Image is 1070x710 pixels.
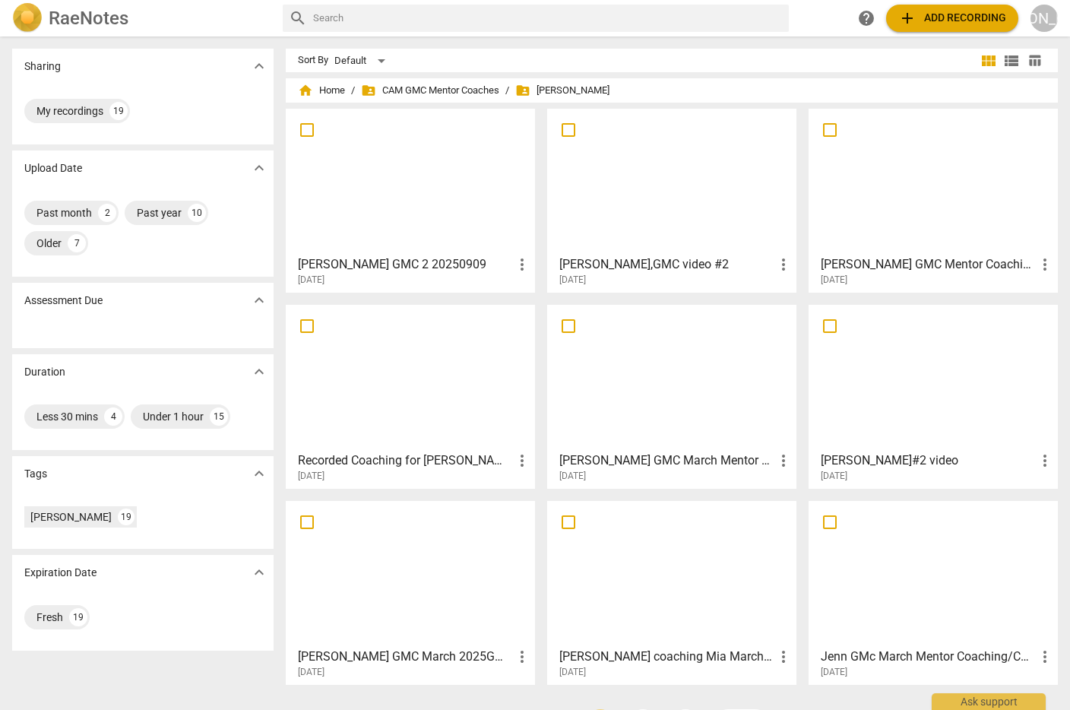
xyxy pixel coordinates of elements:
[515,83,609,98] span: [PERSON_NAME]
[12,3,271,33] a: LogoRaeNotes
[24,160,82,176] p: Upload Date
[36,236,62,251] div: Older
[513,648,531,666] span: more_vert
[774,255,793,274] span: more_vert
[298,55,328,66] div: Sort By
[291,310,530,482] a: Recorded Coaching for [PERSON_NAME] Class-20250306_143319-Meeting Recording[DATE]
[109,102,128,120] div: 19
[1027,53,1042,68] span: table_chart
[248,55,271,78] button: Show more
[898,9,916,27] span: add
[298,83,345,98] span: Home
[188,204,206,222] div: 10
[298,666,324,679] span: [DATE]
[513,255,531,274] span: more_vert
[250,291,268,309] span: expand_more
[1036,648,1054,666] span: more_vert
[313,6,783,30] input: Search
[248,561,271,584] button: Show more
[334,49,391,73] div: Default
[298,452,513,470] h3: Recorded Coaching for Whitney's Class-20250306_143319-Meeting Recording
[552,310,791,482] a: [PERSON_NAME] GMC March Mentor Coachingvideo1071628946[DATE]
[814,506,1053,678] a: Jenn GMc March Mentor Coaching/Coaching Practice_ Mary_Jenn-20250220_151811-Meeting Recording[DATE]
[980,52,998,70] span: view_module
[821,648,1036,666] h3: Jenn GMc March Mentor Coaching/Coaching Practice_ Mary_Jenn-20250220_151811-Meeting Recording
[886,5,1018,32] button: Upload
[24,293,103,309] p: Assessment Due
[68,234,86,252] div: 7
[857,9,875,27] span: help
[814,310,1053,482] a: [PERSON_NAME]#2 video[DATE]
[24,59,61,74] p: Sharing
[98,204,116,222] div: 2
[1030,5,1058,32] button: [PERSON_NAME]
[248,462,271,485] button: Show more
[559,666,586,679] span: [DATE]
[69,608,87,626] div: 19
[552,506,791,678] a: [PERSON_NAME] coaching Mia March GMC[DATE]
[298,83,313,98] span: home
[361,83,376,98] span: folder_shared
[248,360,271,383] button: Show more
[298,255,513,274] h3: Spadoni GMC 2 20250909
[250,159,268,177] span: expand_more
[559,274,586,287] span: [DATE]
[24,565,97,581] p: Expiration Date
[24,364,65,380] p: Duration
[210,407,228,426] div: 15
[774,452,793,470] span: more_vert
[24,466,47,482] p: Tags
[559,452,774,470] h3: Rebecca Q. GMC March Mentor Coachingvideo1071628946
[821,666,847,679] span: [DATE]
[49,8,128,29] h2: RaeNotes
[36,409,98,424] div: Less 30 mins
[351,85,355,97] span: /
[36,103,103,119] div: My recordings
[1023,49,1046,72] button: Table view
[559,255,774,274] h3: Ruthanne Chadd,GMC video #2
[821,470,847,483] span: [DATE]
[298,470,324,483] span: [DATE]
[250,57,268,75] span: expand_more
[250,363,268,381] span: expand_more
[250,464,268,483] span: expand_more
[821,452,1036,470] h3: Brandon#2 video
[298,648,513,666] h3: Theresa F. GMC March 2025GMT20250220-180148_Recording_640x360
[1002,52,1021,70] span: view_list
[250,563,268,582] span: expand_more
[118,509,135,525] div: 19
[559,648,774,666] h3: Todd coaching Mia March GMC
[12,3,43,33] img: Logo
[248,289,271,312] button: Show more
[143,409,204,424] div: Under 1 hour
[1036,452,1054,470] span: more_vert
[898,9,1006,27] span: Add recording
[1000,49,1023,72] button: List view
[291,506,530,678] a: [PERSON_NAME] GMC March 2025GMT20250220-180148_Recording_640x360[DATE]
[853,5,880,32] a: Help
[36,205,92,220] div: Past month
[30,509,112,525] div: [PERSON_NAME]
[36,610,63,625] div: Fresh
[298,274,324,287] span: [DATE]
[289,9,307,27] span: search
[361,83,499,98] span: CAM GMC Mentor Coaches
[932,693,1046,710] div: Ask support
[559,470,586,483] span: [DATE]
[137,205,182,220] div: Past year
[814,114,1053,286] a: [PERSON_NAME] GMC Mentor Coaching March 2025Facilitators - [DATE] at 10-05 AM[DATE]
[552,114,791,286] a: [PERSON_NAME],GMC video #2[DATE]
[774,648,793,666] span: more_vert
[821,274,847,287] span: [DATE]
[291,114,530,286] a: [PERSON_NAME] GMC 2 20250909[DATE]
[513,452,531,470] span: more_vert
[248,157,271,179] button: Show more
[1036,255,1054,274] span: more_vert
[505,85,509,97] span: /
[821,255,1036,274] h3: Andrew D. GMC Mentor Coaching March 2025Facilitators - Monday at 10-05 AM
[977,49,1000,72] button: Tile view
[515,83,530,98] span: folder_shared
[104,407,122,426] div: 4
